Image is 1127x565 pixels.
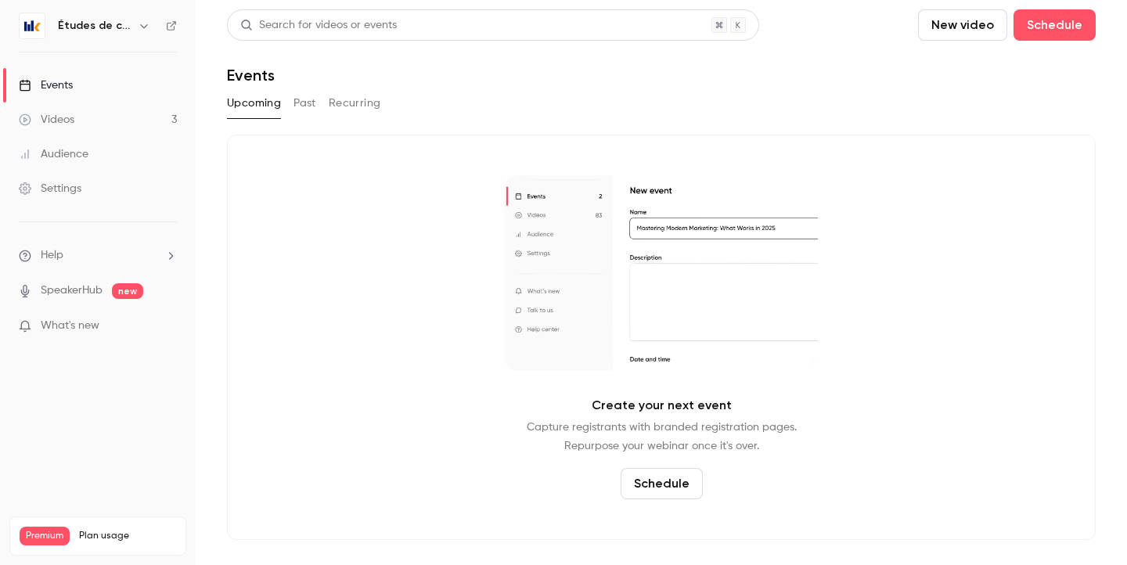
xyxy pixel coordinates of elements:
button: Schedule [1014,9,1096,41]
div: Videos [19,112,74,128]
div: Audience [19,146,88,162]
span: What's new [41,318,99,334]
li: help-dropdown-opener [19,247,177,264]
p: Capture registrants with branded registration pages. Repurpose your webinar once it's over. [527,418,797,455]
h1: Events [227,66,275,85]
p: Create your next event [592,396,732,415]
span: new [112,283,143,299]
a: SpeakerHub [41,282,103,299]
button: Schedule [621,468,703,499]
button: New video [918,9,1007,41]
button: Past [293,91,316,116]
div: Settings [19,181,81,196]
h6: Études de cas [58,18,131,34]
span: Premium [20,527,70,545]
img: Études de cas [20,13,45,38]
iframe: Noticeable Trigger [158,319,177,333]
div: Events [19,77,73,93]
span: Help [41,247,63,264]
span: Plan usage [79,530,176,542]
button: Recurring [329,91,381,116]
button: Upcoming [227,91,281,116]
div: Search for videos or events [240,17,397,34]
